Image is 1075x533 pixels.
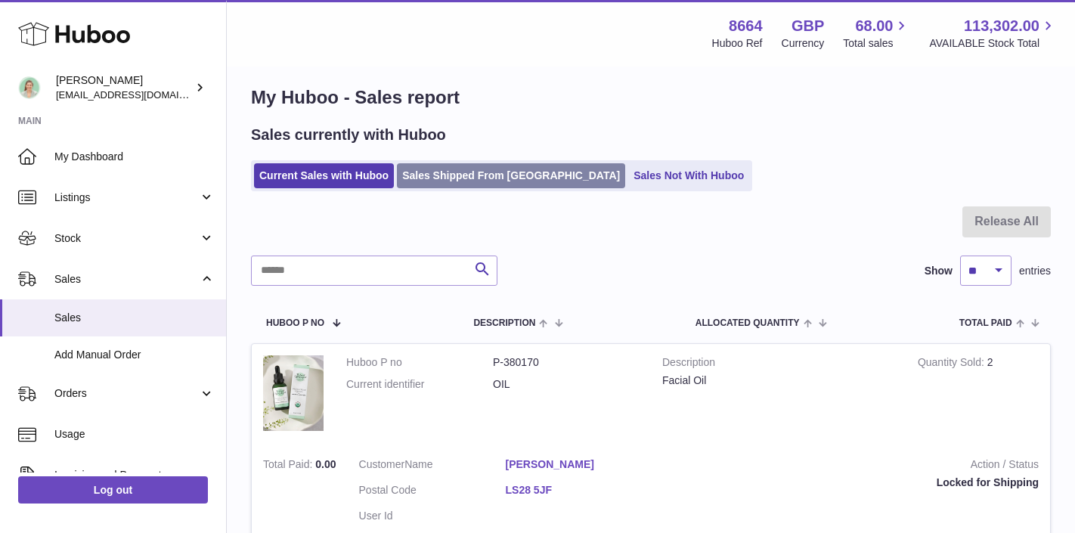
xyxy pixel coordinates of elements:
strong: Total Paid [263,458,315,474]
span: Usage [54,427,215,442]
h1: My Huboo - Sales report [251,85,1051,110]
span: Stock [54,231,199,246]
span: Total paid [959,318,1012,328]
strong: GBP [792,16,824,36]
span: Listings [54,191,199,205]
dt: Name [359,457,506,476]
a: Sales Shipped From [GEOGRAPHIC_DATA] [397,163,625,188]
dd: P-380170 [493,355,640,370]
a: 68.00 Total sales [843,16,910,51]
a: LS28 5JF [506,483,652,497]
img: hello@thefacialcuppingexpert.com [18,76,41,99]
span: Orders [54,386,199,401]
label: Show [925,264,953,278]
span: ALLOCATED Quantity [695,318,800,328]
span: Description [473,318,535,328]
span: entries [1019,264,1051,278]
a: Current Sales with Huboo [254,163,394,188]
span: Total sales [843,36,910,51]
div: [PERSON_NAME] [56,73,192,102]
a: [PERSON_NAME] [506,457,652,472]
strong: 8664 [729,16,763,36]
span: Customer [359,458,405,470]
a: Sales Not With Huboo [628,163,749,188]
strong: Quantity Sold [918,356,987,372]
a: 113,302.00 AVAILABLE Stock Total [929,16,1057,51]
span: Sales [54,311,215,325]
span: [EMAIL_ADDRESS][DOMAIN_NAME] [56,88,222,101]
img: 86641712262092.png [263,355,324,432]
span: 0.00 [315,458,336,470]
div: Huboo Ref [712,36,763,51]
div: Facial Oil [662,373,895,388]
dt: Huboo P no [346,355,493,370]
span: My Dashboard [54,150,215,164]
span: Huboo P no [266,318,324,328]
h2: Sales currently with Huboo [251,125,446,145]
td: 2 [906,344,1050,447]
div: Currency [782,36,825,51]
strong: Action / Status [675,457,1039,476]
div: Locked for Shipping [675,476,1039,490]
span: Add Manual Order [54,348,215,362]
span: 68.00 [855,16,893,36]
dt: Current identifier [346,377,493,392]
dt: Postal Code [359,483,506,501]
span: Invoicing and Payments [54,468,199,482]
strong: Description [662,355,895,373]
span: 113,302.00 [964,16,1039,36]
a: Log out [18,476,208,504]
dt: User Id [359,509,506,523]
dd: OIL [493,377,640,392]
span: AVAILABLE Stock Total [929,36,1057,51]
span: Sales [54,272,199,287]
